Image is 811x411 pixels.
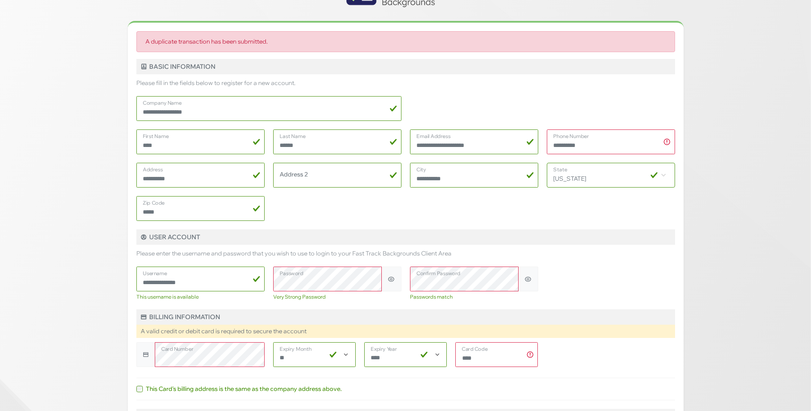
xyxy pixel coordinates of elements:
[136,59,675,74] h5: Basic Information
[547,163,675,188] span: Texas
[136,79,675,88] p: Please fill in the fields below to register for a new account.
[136,309,675,325] h5: Billing Information
[547,163,675,186] span: Texas
[146,385,342,393] label: This Card's billing address is the same as the company address above.
[136,31,675,52] div: A duplicate transaction has been submitted.
[410,293,538,301] div: Passwords match
[273,293,401,301] div: Very Strong Password
[136,293,265,301] div: This username is available
[136,325,675,338] div: A valid credit or debit card is required to secure the account
[136,249,675,258] p: Please enter the username and password that you wish to use to login to your Fast Track Backgroun...
[136,229,675,245] h5: User Account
